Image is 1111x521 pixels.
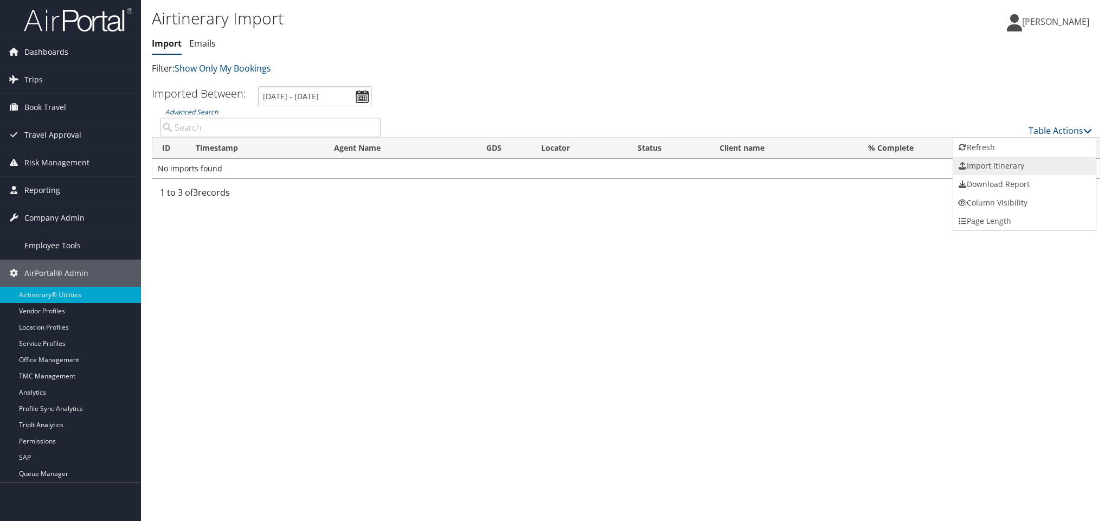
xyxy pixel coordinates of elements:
[24,149,89,176] span: Risk Management
[24,260,88,287] span: AirPortal® Admin
[953,138,1096,157] a: Refresh
[24,94,66,121] span: Book Travel
[24,177,60,204] span: Reporting
[24,232,81,259] span: Employee Tools
[24,7,132,33] img: airportal-logo.png
[24,204,85,231] span: Company Admin
[953,175,1096,194] a: Download Report
[953,212,1096,230] a: Page Length
[24,66,43,93] span: Trips
[953,157,1096,175] a: Import Itinerary
[24,38,68,66] span: Dashboards
[24,121,81,149] span: Travel Approval
[953,194,1096,212] a: Column Visibility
